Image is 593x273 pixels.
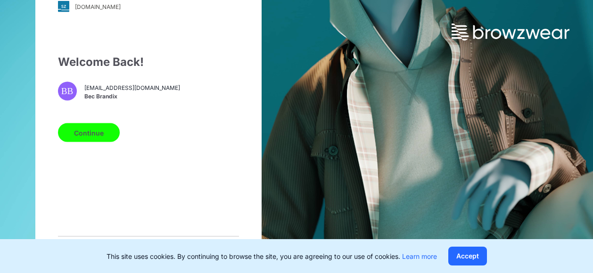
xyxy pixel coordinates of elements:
[107,251,437,261] p: This site uses cookies. By continuing to browse the site, you are agreeing to our use of cookies.
[58,1,239,12] a: [DOMAIN_NAME]
[402,252,437,260] a: Learn more
[58,123,120,142] button: Continue
[75,3,121,10] div: [DOMAIN_NAME]
[58,54,239,71] div: Welcome Back!
[84,83,180,92] span: [EMAIL_ADDRESS][DOMAIN_NAME]
[58,1,69,12] img: svg+xml;base64,PHN2ZyB3aWR0aD0iMjgiIGhlaWdodD0iMjgiIHZpZXdCb3g9IjAgMCAyOCAyOCIgZmlsbD0ibm9uZSIgeG...
[84,92,180,100] span: Bec Brandix
[58,82,77,101] div: BB
[448,247,487,265] button: Accept
[452,24,569,40] img: browzwear-logo.73288ffb.svg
